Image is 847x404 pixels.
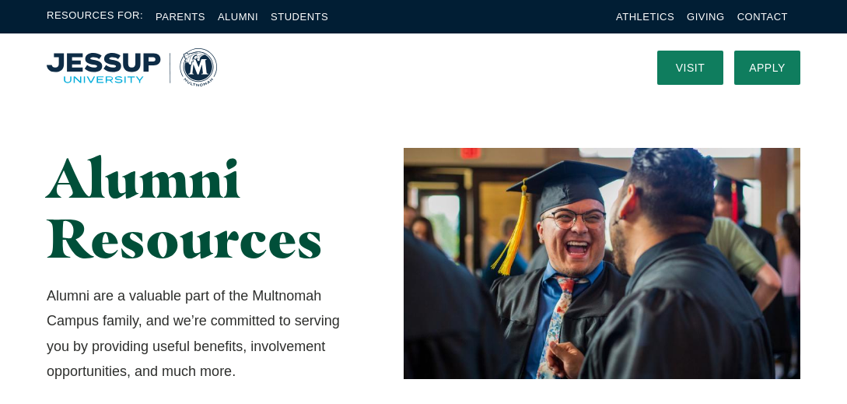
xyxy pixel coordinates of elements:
[734,51,800,85] a: Apply
[687,11,725,23] a: Giving
[218,11,258,23] a: Alumni
[616,11,674,23] a: Athletics
[737,11,788,23] a: Contact
[404,148,800,379] img: Two Graduates Laughing
[271,11,328,23] a: Students
[156,11,205,23] a: Parents
[47,48,217,86] img: Multnomah University Logo
[657,51,723,85] a: Visit
[47,148,344,268] h1: Alumni Resources
[47,8,143,26] span: Resources For:
[47,283,344,385] p: Alumni are a valuable part of the Multnomah Campus family, and we’re committed to serving you by ...
[47,48,217,86] a: Home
